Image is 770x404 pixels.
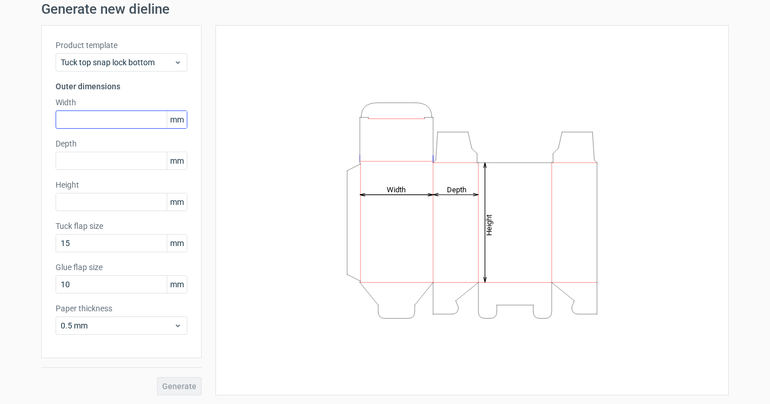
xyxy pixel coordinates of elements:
span: mm [167,276,187,293]
label: Depth [56,138,187,149]
label: Tuck flap size [56,220,187,232]
h1: Generate new dieline [41,2,729,16]
label: Paper thickness [56,303,187,314]
label: Product template [56,39,187,51]
tspan: Depth [447,185,466,193]
span: mm [167,235,187,252]
label: Height [56,179,187,191]
tspan: Height [485,214,493,235]
h3: Outer dimensions [56,81,187,92]
span: mm [167,111,187,128]
label: Width [56,97,187,108]
span: 0.5 mm [61,320,174,331]
tspan: Width [387,185,406,193]
span: mm [167,193,187,211]
span: mm [167,152,187,169]
span: Tuck top snap lock bottom [61,57,174,68]
label: Glue flap size [56,262,187,273]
